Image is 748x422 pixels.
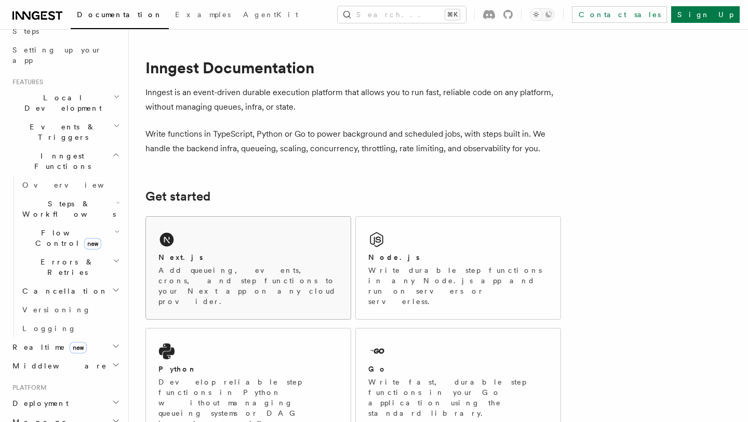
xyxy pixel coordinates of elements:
span: new [70,342,87,353]
a: Node.jsWrite durable step functions in any Node.js app and run on servers or serverless. [355,216,561,320]
span: Features [8,78,43,86]
button: Events & Triggers [8,117,122,147]
button: Local Development [8,88,122,117]
a: Examples [169,3,237,28]
a: Sign Up [671,6,740,23]
button: Inngest Functions [8,147,122,176]
span: Logging [22,324,76,333]
span: AgentKit [243,10,298,19]
span: Realtime [8,342,87,352]
p: Write functions in TypeScript, Python or Go to power background and scheduled jobs, with steps bu... [145,127,561,156]
span: Errors & Retries [18,257,113,278]
a: Setting up your app [8,41,122,70]
kbd: ⌘K [445,9,460,20]
button: Middleware [8,357,122,375]
h2: Go [368,364,387,374]
button: Steps & Workflows [18,194,122,223]
span: Inngest Functions [8,151,112,172]
button: Realtimenew [8,338,122,357]
span: Flow Control [18,228,114,248]
a: Contact sales [572,6,667,23]
span: Overview [22,181,129,189]
span: Local Development [8,93,113,113]
span: Deployment [8,398,69,408]
span: new [84,238,101,249]
h1: Inngest Documentation [145,58,561,77]
button: Flow Controlnew [18,223,122,253]
a: Overview [18,176,122,194]
p: Inngest is an event-driven durable execution platform that allows you to run fast, reliable code ... [145,85,561,114]
span: Events & Triggers [8,122,113,142]
a: Logging [18,319,122,338]
span: Cancellation [18,286,108,296]
p: Add queueing, events, crons, and step functions to your Next app on any cloud provider. [158,265,338,307]
p: Write fast, durable step functions in your Go application using the standard library. [368,377,548,418]
button: Errors & Retries [18,253,122,282]
button: Toggle dark mode [530,8,555,21]
a: Next.jsAdd queueing, events, crons, and step functions to your Next app on any cloud provider. [145,216,351,320]
button: Deployment [8,394,122,413]
a: Documentation [71,3,169,29]
span: Steps & Workflows [18,199,116,219]
h2: Node.js [368,252,420,262]
button: Search...⌘K [338,6,466,23]
a: Versioning [18,300,122,319]
p: Write durable step functions in any Node.js app and run on servers or serverless. [368,265,548,307]
div: Inngest Functions [8,176,122,338]
button: Cancellation [18,282,122,300]
h2: Next.js [158,252,203,262]
span: Setting up your app [12,46,102,64]
span: Platform [8,384,47,392]
a: AgentKit [237,3,304,28]
span: Examples [175,10,231,19]
span: Documentation [77,10,163,19]
span: Middleware [8,361,107,371]
span: Versioning [22,306,91,314]
h2: Python [158,364,197,374]
a: Get started [145,189,210,204]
